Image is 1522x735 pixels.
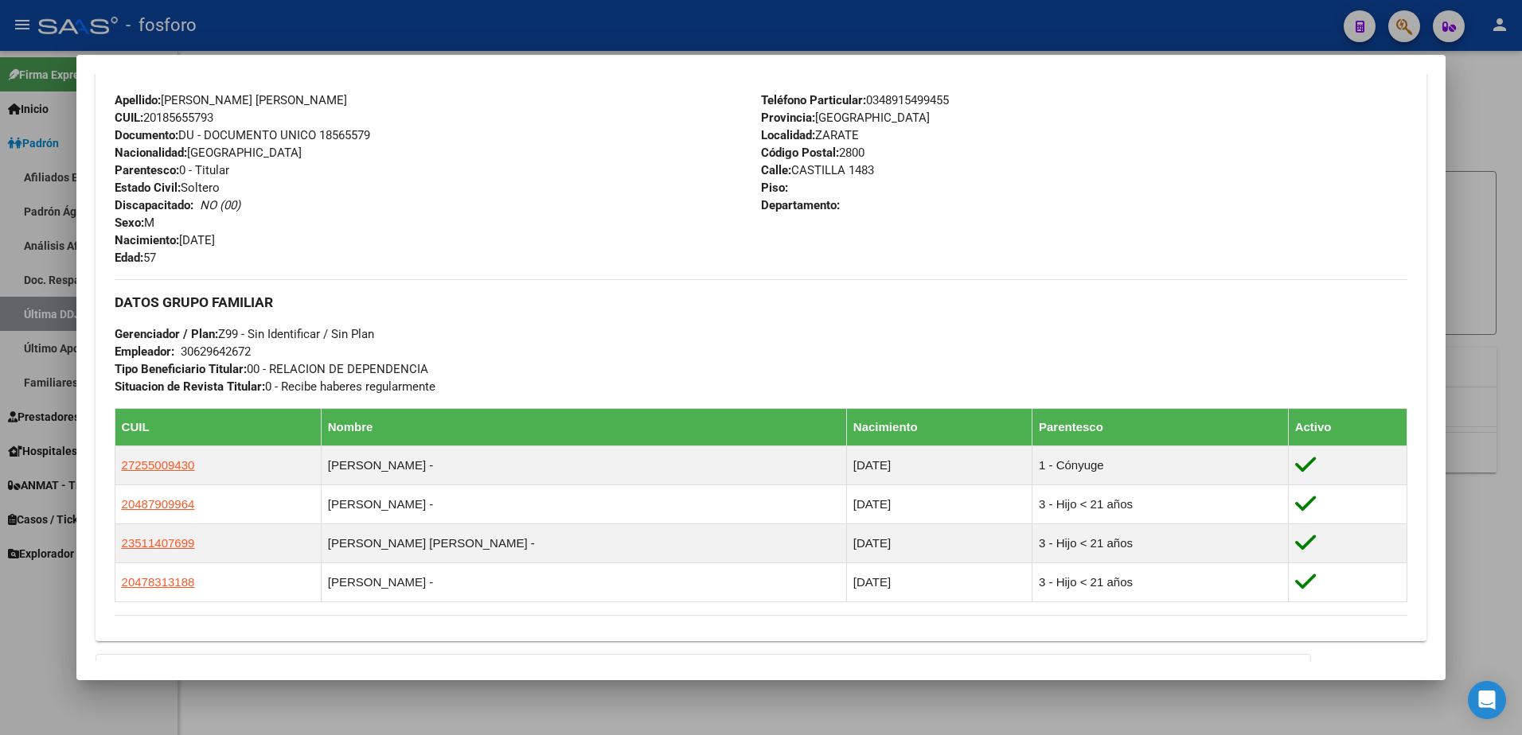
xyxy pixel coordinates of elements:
[115,379,265,394] strong: Situacion de Revista Titular:
[115,216,144,230] strong: Sexo:
[115,198,193,212] strong: Discapacitado:
[122,497,195,511] span: 20487909964
[1032,562,1289,601] td: 3 - Hijo < 21 años
[761,146,864,160] span: 2800
[115,111,143,125] strong: CUIL:
[115,362,428,376] span: 00 - RELACION DE DEPENDENCIA
[115,93,161,107] strong: Apellido:
[122,575,195,589] span: 20478313188
[846,408,1032,445] th: Nacimiento
[846,445,1032,484] td: [DATE]
[115,111,213,125] span: 20185655793
[1032,484,1289,523] td: 3 - Hijo < 21 años
[115,251,143,265] strong: Edad:
[761,163,791,177] strong: Calle:
[115,327,374,341] span: Z99 - Sin Identificar / Sin Plan
[761,128,859,142] span: ZARATE
[321,523,846,562] td: [PERSON_NAME] [PERSON_NAME] -
[761,198,840,212] strong: Departamento:
[1032,523,1289,562] td: 3 - Hijo < 21 años
[115,128,370,142] span: DU - DOCUMENTO UNICO 18565579
[115,344,174,359] strong: Empleador:
[846,562,1032,601] td: [DATE]
[1032,408,1289,445] th: Parentesco
[1032,445,1289,484] td: 1 - Cónyuge
[115,128,178,142] strong: Documento:
[846,484,1032,523] td: [DATE]
[761,111,930,125] span: [GEOGRAPHIC_DATA]
[115,233,215,247] span: [DATE]
[321,408,846,445] th: Nombre
[115,146,187,160] strong: Nacionalidad:
[321,445,846,484] td: [PERSON_NAME] -
[321,562,846,601] td: [PERSON_NAME] -
[761,146,839,160] strong: Código Postal:
[115,233,179,247] strong: Nacimiento:
[115,379,435,394] span: 0 - Recibe haberes regularmente
[115,216,154,230] span: M
[846,523,1032,562] td: [DATE]
[122,458,195,472] span: 27255009430
[115,93,347,107] span: [PERSON_NAME] [PERSON_NAME]
[115,408,321,445] th: CUIL
[115,181,181,195] strong: Estado Civil:
[761,163,874,177] span: CASTILLA 1483
[321,484,846,523] td: [PERSON_NAME] -
[115,181,220,195] span: Soltero
[1288,408,1407,445] th: Activo
[115,294,1408,311] h3: DATOS GRUPO FAMILIAR
[115,327,218,341] strong: Gerenciador / Plan:
[761,93,949,107] span: 0348915499455
[122,536,195,550] span: 23511407699
[761,93,866,107] strong: Teléfono Particular:
[115,163,179,177] strong: Parentesco:
[200,198,240,212] i: NO (00)
[115,362,247,376] strong: Tipo Beneficiario Titular:
[761,128,815,142] strong: Localidad:
[115,146,302,160] span: [GEOGRAPHIC_DATA]
[761,181,788,195] strong: Piso:
[761,111,815,125] strong: Provincia:
[1468,681,1506,719] div: Open Intercom Messenger
[115,163,229,177] span: 0 - Titular
[115,251,156,265] span: 57
[181,343,251,360] div: 30629642672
